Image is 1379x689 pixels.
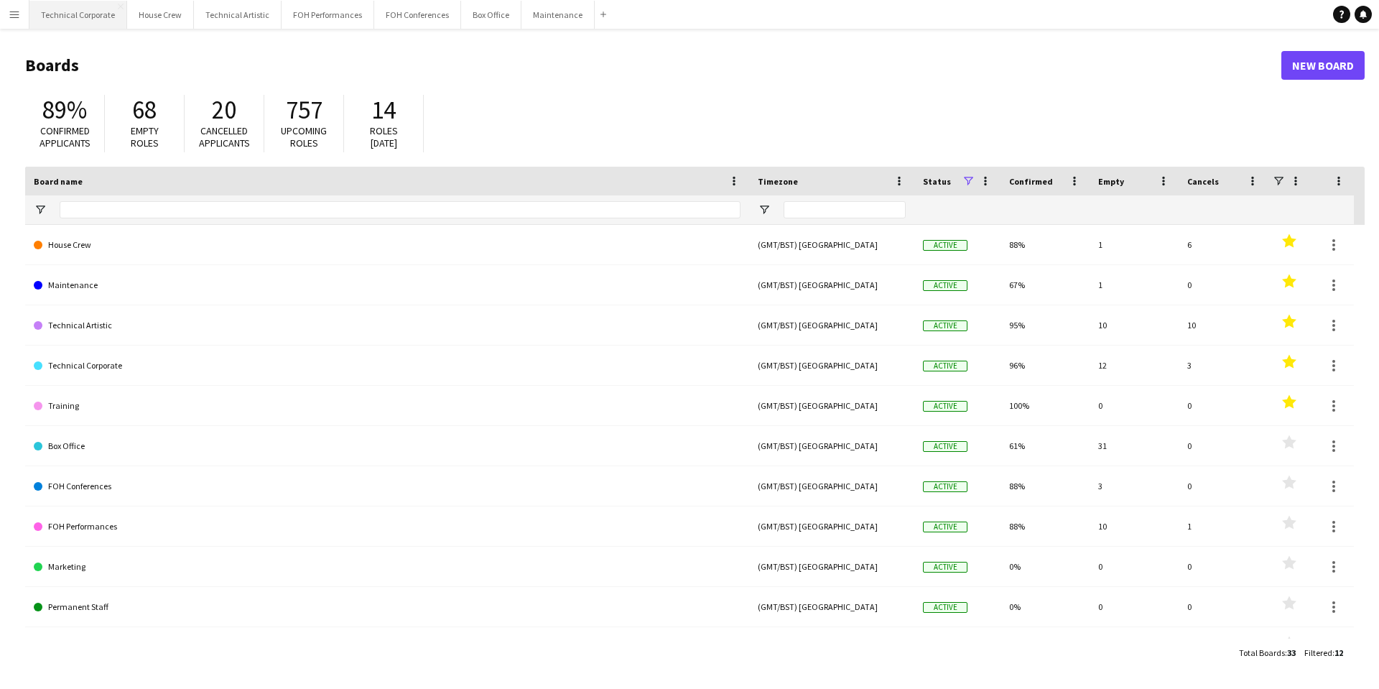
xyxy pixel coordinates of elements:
[1090,507,1179,546] div: 10
[461,1,521,29] button: Box Office
[1000,225,1090,264] div: 88%
[749,265,914,305] div: (GMT/BST) [GEOGRAPHIC_DATA]
[286,94,322,126] span: 757
[923,361,967,371] span: Active
[749,547,914,586] div: (GMT/BST) [GEOGRAPHIC_DATA]
[1000,627,1090,667] div: 0%
[749,346,914,385] div: (GMT/BST) [GEOGRAPHIC_DATA]
[1334,647,1343,658] span: 12
[1000,547,1090,586] div: 0%
[1000,587,1090,626] div: 0%
[923,280,967,291] span: Active
[1009,176,1053,187] span: Confirmed
[371,94,396,126] span: 14
[1179,627,1268,667] div: 0
[60,201,740,218] input: Board name Filter Input
[758,176,798,187] span: Timezone
[923,441,967,452] span: Active
[34,426,740,466] a: Box Office
[1179,547,1268,586] div: 0
[749,466,914,506] div: (GMT/BST) [GEOGRAPHIC_DATA]
[40,124,90,149] span: Confirmed applicants
[34,225,740,265] a: House Crew
[34,507,740,547] a: FOH Performances
[923,240,967,251] span: Active
[923,602,967,613] span: Active
[199,124,250,149] span: Cancelled applicants
[749,627,914,667] div: (GMT/BST) [GEOGRAPHIC_DATA]
[34,466,740,507] a: FOH Conferences
[194,1,282,29] button: Technical Artistic
[749,587,914,626] div: (GMT/BST) [GEOGRAPHIC_DATA]
[1179,386,1268,425] div: 0
[923,522,967,532] span: Active
[749,507,914,546] div: (GMT/BST) [GEOGRAPHIC_DATA]
[1090,466,1179,506] div: 3
[1179,346,1268,385] div: 3
[370,124,398,149] span: Roles [DATE]
[1179,265,1268,305] div: 0
[1098,176,1124,187] span: Empty
[923,562,967,573] span: Active
[1090,426,1179,466] div: 31
[42,94,87,126] span: 89%
[1090,305,1179,345] div: 10
[34,265,740,305] a: Maintenance
[1090,627,1179,667] div: 0
[34,547,740,587] a: Marketing
[25,55,1281,76] h1: Boards
[749,225,914,264] div: (GMT/BST) [GEOGRAPHIC_DATA]
[1090,225,1179,264] div: 1
[923,481,967,492] span: Active
[34,203,47,216] button: Open Filter Menu
[1000,305,1090,345] div: 95%
[34,305,740,346] a: Technical Artistic
[1304,647,1332,658] span: Filtered
[1000,466,1090,506] div: 88%
[132,94,157,126] span: 68
[1090,587,1179,626] div: 0
[29,1,127,29] button: Technical Corporate
[1179,466,1268,506] div: 0
[1090,265,1179,305] div: 1
[1179,225,1268,264] div: 6
[1239,647,1285,658] span: Total Boards
[127,1,194,29] button: House Crew
[521,1,595,29] button: Maintenance
[1000,265,1090,305] div: 67%
[749,386,914,425] div: (GMT/BST) [GEOGRAPHIC_DATA]
[34,627,740,667] a: Programming
[1187,176,1219,187] span: Cancels
[1000,346,1090,385] div: 96%
[1239,639,1296,667] div: :
[374,1,461,29] button: FOH Conferences
[784,201,906,218] input: Timezone Filter Input
[131,124,159,149] span: Empty roles
[1179,587,1268,626] div: 0
[212,94,236,126] span: 20
[282,1,374,29] button: FOH Performances
[1179,426,1268,466] div: 0
[1090,386,1179,425] div: 0
[1000,507,1090,546] div: 88%
[1179,507,1268,546] div: 1
[1090,346,1179,385] div: 12
[1179,305,1268,345] div: 10
[34,587,740,627] a: Permanent Staff
[923,401,967,412] span: Active
[1304,639,1343,667] div: :
[1000,386,1090,425] div: 100%
[1281,51,1365,80] a: New Board
[281,124,327,149] span: Upcoming roles
[1000,426,1090,466] div: 61%
[923,176,951,187] span: Status
[34,346,740,386] a: Technical Corporate
[1090,547,1179,586] div: 0
[749,426,914,466] div: (GMT/BST) [GEOGRAPHIC_DATA]
[34,386,740,426] a: Training
[758,203,771,216] button: Open Filter Menu
[1287,647,1296,658] span: 33
[923,320,967,331] span: Active
[34,176,83,187] span: Board name
[749,305,914,345] div: (GMT/BST) [GEOGRAPHIC_DATA]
